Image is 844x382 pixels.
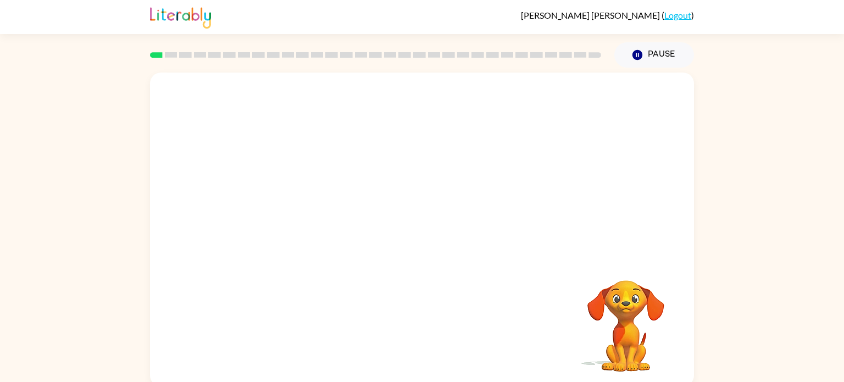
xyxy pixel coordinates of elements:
[150,4,211,29] img: Literably
[521,10,694,20] div: ( )
[571,263,681,373] video: Your browser must support playing .mp4 files to use Literably. Please try using another browser.
[664,10,691,20] a: Logout
[521,10,662,20] span: [PERSON_NAME] [PERSON_NAME]
[614,42,694,68] button: Pause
